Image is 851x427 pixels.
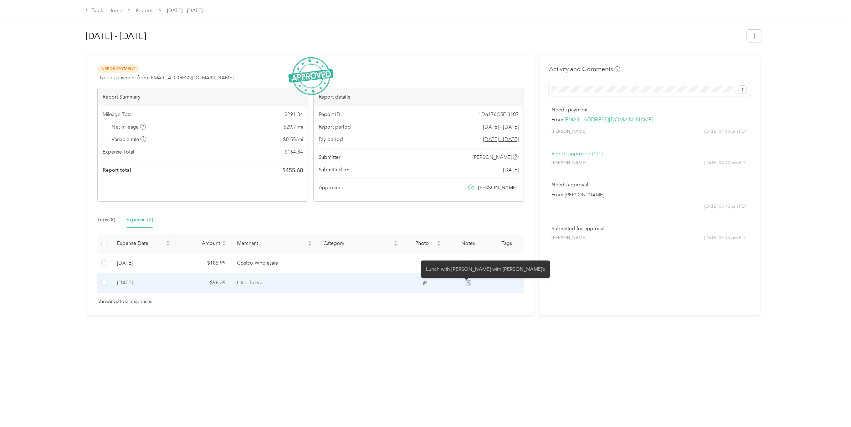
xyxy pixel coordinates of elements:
span: Go to pay period [483,136,519,143]
span: [PERSON_NAME] [478,184,518,191]
span: 529.7 mi [283,123,303,131]
div: Report details [314,88,524,106]
span: $ 164.34 [284,148,303,156]
span: - [506,280,508,286]
span: [DATE] [503,166,519,174]
th: Notes [447,234,490,253]
span: caret-up [394,240,398,244]
th: Tags [490,234,524,253]
th: Expense Date [111,234,176,253]
span: caret-down [394,243,398,247]
th: Merchant [232,234,318,253]
iframe: Everlance-gr Chat Button Frame [811,387,851,427]
a: Reports [136,7,153,14]
p: Needs approval [552,181,748,189]
span: [PERSON_NAME] [472,154,512,161]
h4: Activity and Comments [549,65,620,74]
span: Submitter [319,154,341,161]
p: Submitted for approval [552,225,748,232]
span: Showing 2 total expenses [97,298,152,306]
span: [DATE] - [DATE] [167,7,203,14]
span: Report period [319,123,351,131]
span: [DATE] 03:45 pm PDT [704,235,748,241]
span: Pay period [319,136,343,143]
td: $105.99 [176,253,232,273]
th: Photo [404,234,447,253]
span: Category [323,240,392,246]
span: $ 0.55 / mi [283,136,303,143]
span: caret-down [222,243,226,247]
span: caret-up [222,240,226,244]
span: Approvers [319,184,343,191]
span: Merchant [237,240,306,246]
td: $58.35 [176,273,232,293]
div: Expense (2) [127,216,153,224]
span: Report total [103,166,131,174]
p: Report approved (1/1) [552,150,748,157]
div: Lunch with [PERSON_NAME] with [PERSON_NAME]’s [421,261,550,278]
span: caret-up [437,240,441,244]
span: caret-down [166,243,170,247]
a: [EMAIL_ADDRESS][DOMAIN_NAME] [563,116,653,123]
span: Expense Total [103,148,134,156]
td: Costco Wholesale [232,253,318,273]
a: Home [108,7,122,14]
span: [PERSON_NAME] [552,235,586,241]
h1: Jul 28 - Aug 10, 2025 [86,27,742,45]
span: Variable rate [112,136,147,143]
span: - [506,260,508,266]
span: [PERSON_NAME] [552,160,586,166]
div: Report Summary [98,88,308,106]
span: caret-up [166,240,170,244]
span: Net mileage [112,123,146,131]
span: $ 455.68 [282,166,303,175]
span: Needs payment from [EMAIL_ADDRESS][DOMAIN_NAME] [100,74,234,81]
span: Expense Date [117,240,164,246]
td: 8-7-2025 [111,253,176,273]
td: 8-7-2025 [111,273,176,293]
span: [DATE] 04:10 pm PDT [704,129,748,135]
span: caret-down [308,243,312,247]
span: Report ID [319,111,341,118]
p: From [PERSON_NAME] [552,191,748,199]
span: 1D6176C5E-0107 [478,111,519,118]
img: ApprovedStamp [288,57,333,95]
span: Mileage Total [103,111,133,118]
span: caret-down [437,243,441,247]
span: Photo [409,240,435,246]
div: Trips (8) [97,216,115,224]
span: [DATE] 03:45 pm PDT [704,204,748,210]
span: caret-up [308,240,312,244]
td: - [490,273,524,293]
span: $ 291.34 [284,111,303,118]
td: - [490,253,524,273]
span: [DATE] - [DATE] [483,123,519,131]
p: Needs payment [552,106,748,114]
div: Tags [496,240,519,246]
div: Back [85,6,104,15]
span: [PERSON_NAME] [552,129,586,135]
span: Needs Payment [97,65,139,73]
td: Little Tokyo [232,273,318,293]
span: Submitted on [319,166,350,174]
span: Amount [181,240,220,246]
p: From [552,116,748,124]
th: Amount [176,234,232,253]
span: [DATE] 04:10 pm PDT [704,160,748,166]
th: Category [318,234,404,253]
